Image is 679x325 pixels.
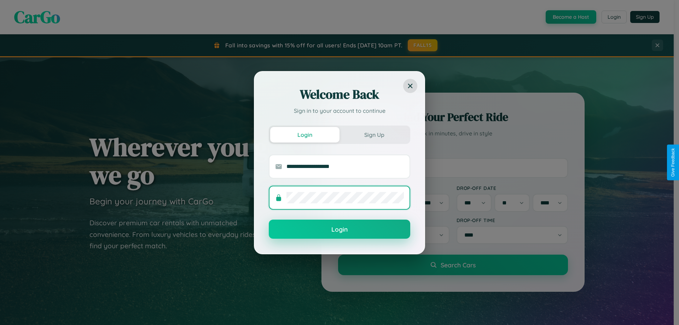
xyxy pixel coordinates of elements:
button: Sign Up [339,127,409,143]
h2: Welcome Back [269,86,410,103]
button: Login [270,127,339,143]
p: Sign in to your account to continue [269,106,410,115]
div: Give Feedback [671,148,675,177]
button: Login [269,220,410,239]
